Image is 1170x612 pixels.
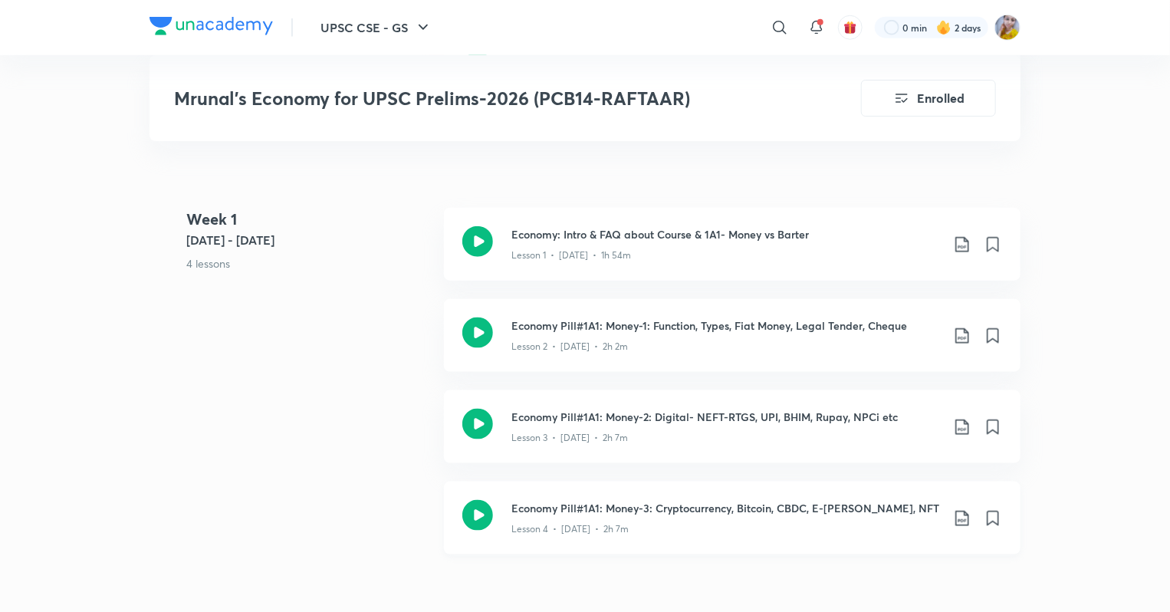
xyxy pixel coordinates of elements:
p: Lesson 2 • [DATE] • 2h 2m [511,340,628,354]
img: komal kumari [994,15,1020,41]
button: avatar [838,15,863,40]
p: Lesson 4 • [DATE] • 2h 7m [511,522,629,536]
button: Enrolled [861,80,996,117]
h3: Economy: Intro & FAQ about Course & 1A1- Money vs Barter [511,226,941,242]
p: 4 lessons [186,255,432,271]
h3: Economy Pill#1A1: Money-1: Function, Types, Fiat Money, Legal Tender, Cheque [511,318,941,334]
a: Company Logo [150,17,273,39]
img: Company Logo [150,17,273,35]
h5: [DATE] - [DATE] [186,231,432,249]
h3: Economy Pill#1A1: Money-3: Cryptocurrency, Bitcoin, CBDC, E-[PERSON_NAME], NFT [511,500,941,516]
a: Economy Pill#1A1: Money-2: Digital- NEFT-RTGS, UPI, BHIM, Rupay, NPCi etcLesson 3 • [DATE] • 2h 7m [444,390,1020,482]
p: Lesson 3 • [DATE] • 2h 7m [511,431,628,445]
a: Economy: Intro & FAQ about Course & 1A1- Money vs BarterLesson 1 • [DATE] • 1h 54m [444,208,1020,299]
a: Economy Pill#1A1: Money-3: Cryptocurrency, Bitcoin, CBDC, E-[PERSON_NAME], NFTLesson 4 • [DATE] •... [444,482,1020,573]
h4: Week 1 [186,208,432,231]
p: Lesson 1 • [DATE] • 1h 54m [511,248,631,262]
button: UPSC CSE - GS [311,12,442,43]
img: avatar [843,21,857,35]
h3: Mrunal’s Economy for UPSC Prelims-2026 (PCB14-RAFTAAR) [174,87,774,110]
a: Economy Pill#1A1: Money-1: Function, Types, Fiat Money, Legal Tender, ChequeLesson 2 • [DATE] • 2... [444,299,1020,390]
h3: Economy Pill#1A1: Money-2: Digital- NEFT-RTGS, UPI, BHIM, Rupay, NPCi etc [511,409,941,425]
img: streak [936,20,951,35]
